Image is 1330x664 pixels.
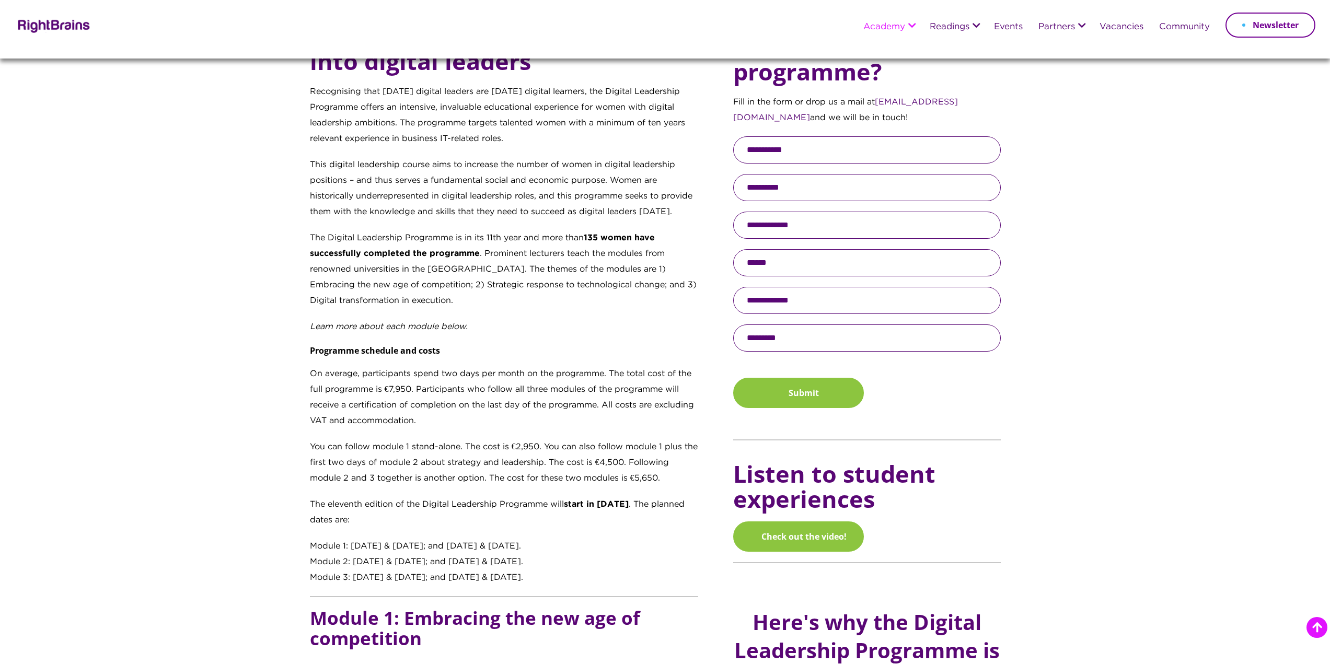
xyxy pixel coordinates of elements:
img: Rightbrains [15,18,90,33]
strong: 135 women have successfully completed the programme [310,234,655,258]
p: The Digital Leadership Programme is in its 11th year and more than . Prominent lecturers teach th... [310,230,699,319]
a: Newsletter [1225,13,1315,38]
a: Partners [1038,22,1075,32]
div: Module 1: [DATE] & [DATE]; and [DATE] & [DATE]. [310,539,699,554]
p: On average, participants spend two days per month on the programme. The total cost of the full pr... [310,366,699,439]
em: Learn more about each module below. [310,323,468,331]
a: Events [994,22,1023,32]
div: Module 3: [DATE] & [DATE]; and [DATE] & [DATE]. [310,570,699,586]
p: You can follow module 1 stand-alone. The cost is €2,950. You can also follow module 1 plus the fi... [310,439,699,497]
p: Recognising that [DATE] digital leaders are [DATE] digital learners, the Digital Leadership Progr... [310,84,699,157]
a: Vacancies [1100,22,1143,32]
strong: start in [DATE] [564,500,629,508]
a: Readings [930,22,969,32]
h4: Interested in this programme? [733,24,1001,95]
p: This digital leadership course aims to increase the number of women in digital leadership positio... [310,157,699,230]
p: The eleventh edition of the Digital Leadership Programme will . The planned dates are: [310,497,699,539]
a: Community [1159,22,1210,32]
p: Fill in the form or drop us a mail at and we will be in touch! [733,95,1001,136]
h6: Programme schedule and costs [310,345,699,366]
a: Academy [863,22,905,32]
h4: Listen to student experiences [733,451,1001,522]
button: Submit [733,378,864,408]
div: Module 2: [DATE] & [DATE]; and [DATE] & [DATE]. [310,554,699,570]
a: Check out the video! [733,521,864,552]
a: [EMAIL_ADDRESS][DOMAIN_NAME] [733,98,958,122]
